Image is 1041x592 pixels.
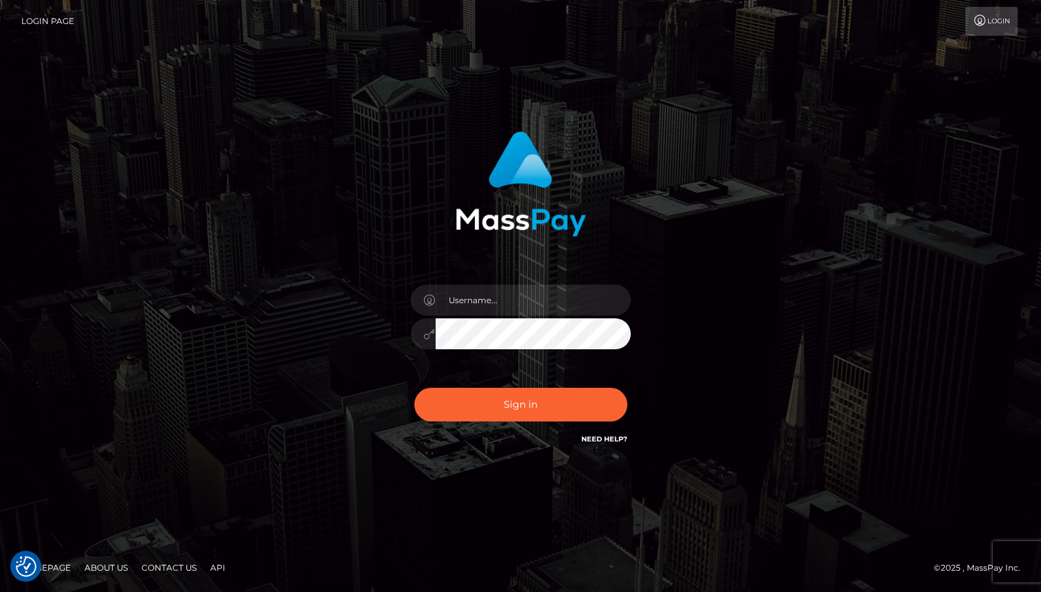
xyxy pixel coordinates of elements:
a: Login [965,7,1018,36]
a: API [205,557,231,578]
a: About Us [79,557,133,578]
a: Contact Us [136,557,202,578]
button: Sign in [414,388,627,421]
a: Login Page [21,7,74,36]
div: © 2025 , MassPay Inc. [934,560,1031,575]
a: Need Help? [581,435,627,443]
input: Username... [436,285,631,316]
button: Consent Preferences [16,556,36,577]
img: MassPay Login [456,131,586,237]
img: Revisit consent button [16,556,36,577]
a: Homepage [15,557,76,578]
